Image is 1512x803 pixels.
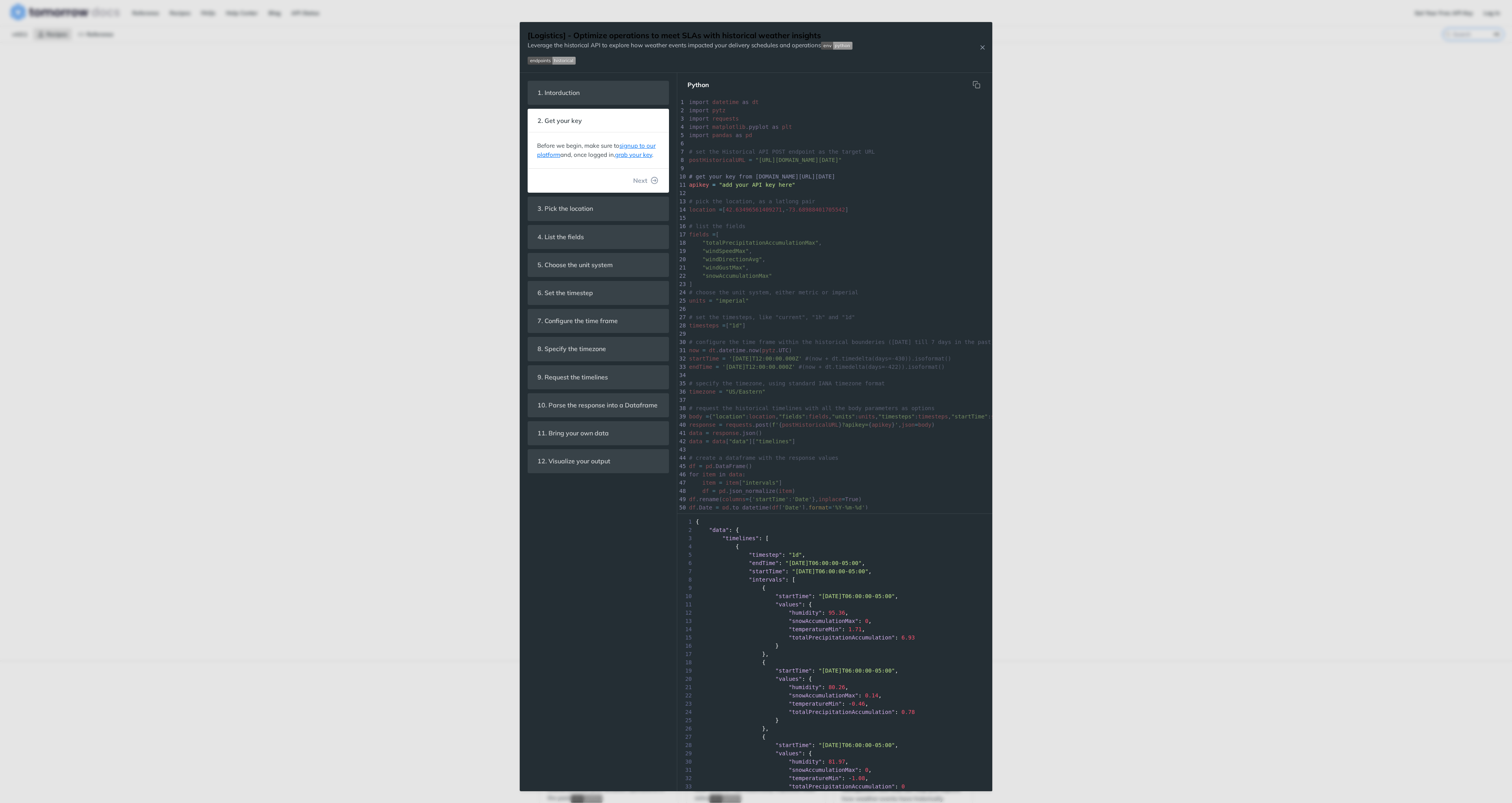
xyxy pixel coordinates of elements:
[719,182,795,188] span: "add your API key here"
[969,77,984,93] button: Copy
[689,198,815,204] span: # pick the location, as a latlong pair
[677,115,685,123] div: 3
[689,405,935,411] span: # request the historical timelines with all the body parameters as options
[677,584,694,592] span: 9
[706,413,709,420] span: =
[532,113,587,128] span: 2. Get your key
[752,99,759,105] span: dt
[712,115,739,122] span: requests
[772,422,779,428] span: f'
[677,255,685,264] div: 20
[789,626,842,632] span: "temperatureMin"
[677,164,685,173] div: 9
[677,526,992,534] div: : {
[845,496,858,502] span: True
[689,297,706,304] span: units
[677,617,992,625] div: : ,
[712,438,726,444] span: data
[782,124,792,130] span: plt
[712,430,739,436] span: response
[726,206,782,213] span: 42.63496561409271
[528,109,669,193] section: 2. Get your keyBefore we begin, make sure tosignup to our platformand, once logged in,grab your k...
[677,454,685,462] div: 44
[709,347,716,353] span: dt
[789,206,845,213] span: 73.68988401705542
[772,504,779,511] span: df
[677,617,694,625] span: 13
[532,313,623,329] span: 7. Configure the time frame
[689,182,709,188] span: apikey
[677,609,992,617] div: : ,
[702,240,819,246] span: "totalPrecipitationAccumulationMax"
[677,462,685,470] div: 45
[677,123,685,131] div: 4
[633,176,647,185] span: Next
[677,429,685,437] div: 41
[677,222,685,230] div: 16
[722,322,725,329] span: =
[689,430,702,436] span: data
[726,388,765,395] span: "US/Eastern"
[677,148,685,156] div: 7
[702,256,762,262] span: "windDirectionAvg"
[677,214,685,222] div: 15
[689,463,696,469] span: df
[677,106,685,115] div: 2
[756,157,842,163] span: "[URL][DOMAIN_NAME][DATE]"
[789,618,858,624] span: "snowAccumulationMax"
[677,421,685,429] div: 40
[712,107,726,113] span: pytz
[821,41,852,49] span: Expand image
[689,339,994,345] span: # configure the time frame within the historical bounderies ([DATE] till 7 days in the past)
[677,139,685,148] div: 6
[719,471,726,478] span: in
[528,30,852,41] h1: [Logistics] - Optimize operations to meet SLAs with historical weather insights
[532,454,616,469] span: 12. Visualize your output
[528,337,669,361] section: 8. Specify the timezone
[715,364,719,370] span: =
[681,77,715,93] button: Python
[951,413,988,420] span: "startTime"
[537,141,660,159] p: Before we begin, make sure to and, once logged in, .
[789,552,802,558] span: "1d"
[819,496,842,502] span: inplace
[528,197,669,221] section: 3. Pick the location
[627,173,665,188] button: Next
[677,543,992,551] div: {
[689,496,862,502] span: . ( { : }, )
[689,380,885,387] span: # specify the timezone, using standard IANA timezone format
[677,322,685,330] div: 28
[689,413,702,420] span: body
[689,413,1151,420] span: { : , : , : , : , : , : , : }
[689,132,709,138] span: import
[689,256,765,262] span: ,
[872,422,892,428] span: apikey
[677,371,685,379] div: 34
[762,347,776,353] span: pytz
[858,413,875,420] span: units
[677,470,685,479] div: 46
[689,248,752,254] span: ,
[991,413,1021,420] span: startTime
[677,584,992,592] div: {
[749,576,786,583] span: "intervals"
[785,206,788,213] span: -
[702,471,716,478] span: item
[677,625,694,634] span: 14
[742,480,779,486] span: "intervals"
[689,124,709,130] span: import
[677,504,685,512] div: 50
[722,535,759,541] span: "timelines"
[722,504,729,511] span: pd
[532,426,614,441] span: 11. Bring your own data
[528,57,576,65] img: endpoint
[749,124,769,130] span: pyplot
[689,314,855,320] span: # set the timesteps, like "current", "1h" and "1d"
[677,642,992,650] div: }
[715,297,749,304] span: "imperial"
[689,223,745,229] span: # list the fields
[677,559,992,567] div: : ,
[709,297,712,304] span: =
[849,626,862,632] span: 1.71
[689,124,792,130] span: .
